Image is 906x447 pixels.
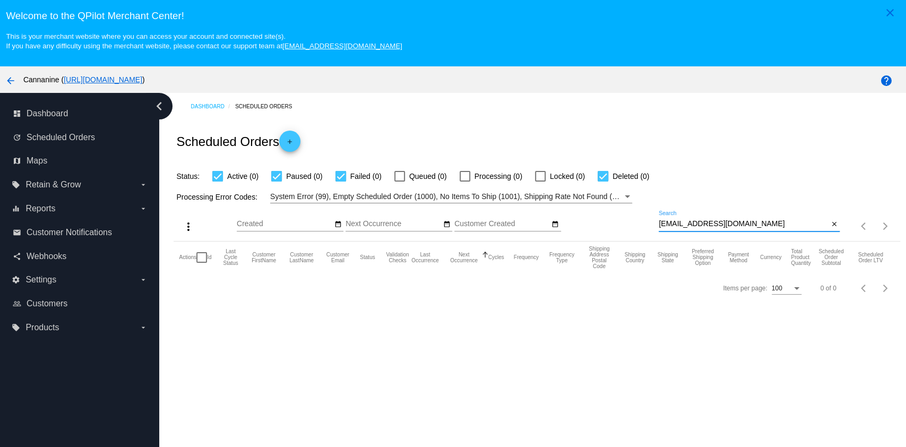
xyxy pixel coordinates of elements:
mat-header-cell: Actions [179,242,196,273]
small: This is your merchant website where you can access your account and connected site(s). If you hav... [6,32,402,50]
div: 0 of 0 [821,285,836,292]
mat-icon: date_range [551,220,559,229]
span: Status: [176,172,200,180]
a: people_outline Customers [13,295,148,312]
mat-select: Filter by Processing Error Codes [270,190,632,203]
i: update [13,133,21,142]
i: email [13,228,21,237]
button: Next page [875,216,896,237]
mat-icon: arrow_back [4,74,17,87]
button: Change sorting for Cycles [488,254,504,261]
button: Change sorting for ShippingCountry [623,252,647,263]
mat-icon: help [880,74,893,87]
input: Customer Created [454,220,550,228]
i: chevron_left [151,98,168,115]
button: Change sorting for CustomerFirstName [250,252,278,263]
i: share [13,252,21,261]
button: Change sorting for Frequency [514,254,539,261]
i: arrow_drop_down [139,276,148,284]
button: Change sorting for CustomerEmail [325,252,351,263]
span: Maps [27,156,47,166]
button: Change sorting for LifetimeValue [856,252,885,263]
span: Processing Error Codes: [176,193,257,201]
i: local_offer [12,323,20,332]
i: equalizer [12,204,20,213]
h3: Welcome to the QPilot Merchant Center! [6,10,900,22]
i: arrow_drop_down [139,180,148,189]
a: map Maps [13,152,148,169]
a: Dashboard [191,98,235,115]
a: share Webhooks [13,248,148,265]
mat-icon: date_range [334,220,342,229]
span: Deleted (0) [612,170,649,183]
button: Change sorting for ShippingState [656,252,679,263]
span: 100 [772,285,782,292]
span: Failed (0) [350,170,382,183]
span: Active (0) [227,170,258,183]
span: Customers [27,299,67,308]
button: Change sorting for LastProcessingCycleId [221,248,240,266]
mat-select: Items per page: [772,285,801,293]
button: Previous page [853,278,875,299]
span: Retain & Grow [25,180,81,190]
button: Change sorting for Subtotal [816,248,847,266]
span: Locked (0) [550,170,585,183]
mat-header-cell: Total Product Quantity [791,242,816,273]
button: Change sorting for PreferredShippingOption [688,248,717,266]
button: Clear [829,219,840,230]
button: Change sorting for FrequencyType [548,252,575,263]
span: Scheduled Orders [27,133,95,142]
mat-icon: date_range [443,220,450,229]
i: local_offer [12,180,20,189]
span: Queued (0) [409,170,447,183]
i: dashboard [13,109,21,118]
mat-icon: close [830,220,838,229]
button: Change sorting for Id [207,254,211,261]
input: Created [237,220,332,228]
span: Processing (0) [474,170,522,183]
i: people_outline [13,299,21,308]
span: Settings [25,275,56,285]
mat-header-cell: Validation Checks [385,242,411,273]
span: Reports [25,204,55,213]
a: email Customer Notifications [13,224,148,241]
button: Change sorting for NextOccurrenceUtc [449,252,478,263]
span: Products [25,323,59,332]
input: Next Occurrence [346,220,441,228]
a: update Scheduled Orders [13,129,148,146]
h2: Scheduled Orders [176,131,300,152]
button: Change sorting for PaymentMethod.Type [727,252,750,263]
span: Paused (0) [286,170,322,183]
button: Change sorting for CustomerLastName [288,252,316,263]
i: arrow_drop_down [139,323,148,332]
button: Change sorting for LastOccurrenceUtc [410,252,439,263]
span: Cannanine ( ) [23,75,145,84]
button: Next page [875,278,896,299]
i: settings [12,276,20,284]
button: Change sorting for ShippingPostcode [585,246,614,269]
mat-icon: close [884,6,896,19]
mat-icon: add [283,138,296,151]
span: Webhooks [27,252,66,261]
a: [URL][DOMAIN_NAME] [64,75,142,84]
button: Previous page [853,216,875,237]
a: [EMAIL_ADDRESS][DOMAIN_NAME] [282,42,402,50]
button: Change sorting for Status [360,254,375,261]
div: Items per page: [723,285,767,292]
input: Search [659,220,829,228]
i: map [13,157,21,165]
span: Dashboard [27,109,68,118]
button: Change sorting for CurrencyIso [760,254,782,261]
span: Customer Notifications [27,228,112,237]
a: dashboard Dashboard [13,105,148,122]
mat-icon: more_vert [182,220,195,233]
a: Scheduled Orders [235,98,301,115]
i: arrow_drop_down [139,204,148,213]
